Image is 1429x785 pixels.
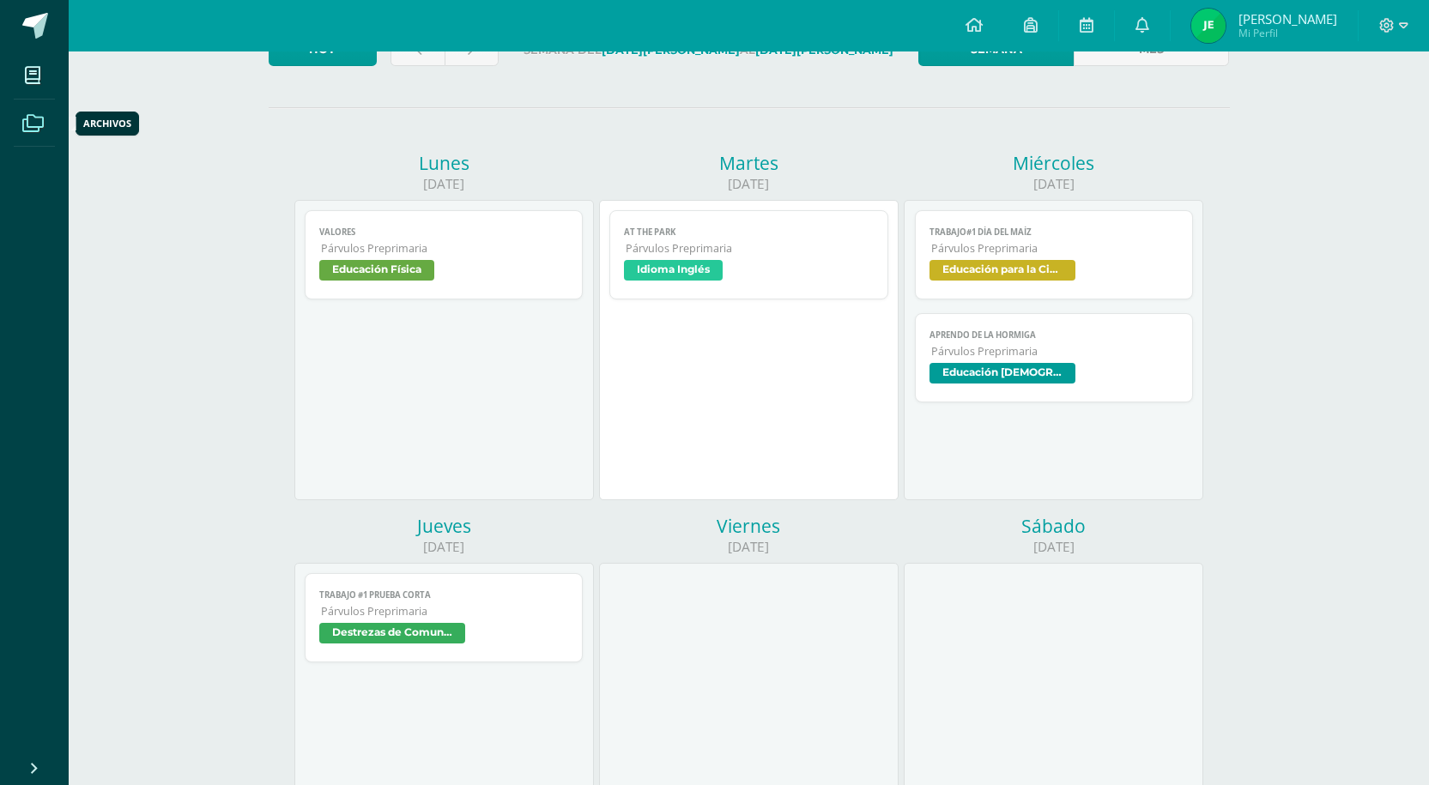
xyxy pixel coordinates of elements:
span: Párvulos Preprimaria [321,604,569,619]
span: Párvulos Preprimaria [321,241,569,256]
a: VALORESPárvulos PreprimariaEducación Física [305,210,584,299]
span: Trabajo #1 PRUEBA CORTA [319,589,569,601]
span: Educación [DEMOGRAPHIC_DATA] [929,363,1075,383]
div: Miércoles [904,151,1203,175]
span: Párvulos Preprimaria [931,241,1179,256]
span: Idioma Inglés [624,260,723,281]
div: Jueves [294,514,594,538]
div: [DATE] [294,175,594,193]
span: Párvulos Preprimaria [626,241,874,256]
span: Educación Física [319,260,434,281]
div: [DATE] [904,538,1203,556]
div: [DATE] [904,175,1203,193]
a: AT THE PARKPárvulos PreprimariaIdioma Inglés [609,210,888,299]
span: Educación para la Ciencia y la Ciudadanía [929,260,1075,281]
span: Destrezas de Comunicación y Lenguaje [319,623,465,643]
div: [DATE] [294,538,594,556]
span: VALORES [319,226,569,238]
div: Martes [599,151,899,175]
span: Aprendo de la hormiga [929,329,1179,341]
span: Trabajo#1 Día del Maíz [929,226,1179,238]
div: Archivos [83,117,131,130]
span: AT THE PARK [624,226,874,238]
span: Mi Perfil [1238,26,1337,40]
div: [DATE] [599,175,899,193]
span: [PERSON_NAME] [1238,10,1337,27]
div: Lunes [294,151,594,175]
a: Aprendo de la hormigaPárvulos PreprimariaEducación [DEMOGRAPHIC_DATA] [915,313,1194,402]
a: Trabajo #1 PRUEBA CORTAPárvulos PreprimariaDestrezas de Comunicación y Lenguaje [305,573,584,662]
a: Trabajo#1 Día del MaízPárvulos PreprimariaEducación para la Ciencia y la Ciudadanía [915,210,1194,299]
div: Viernes [599,514,899,538]
div: Sábado [904,514,1203,538]
span: Párvulos Preprimaria [931,344,1179,359]
img: c007f0e6d657d91ff81b72d4617e8283.png [1191,9,1226,43]
div: [DATE] [599,538,899,556]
